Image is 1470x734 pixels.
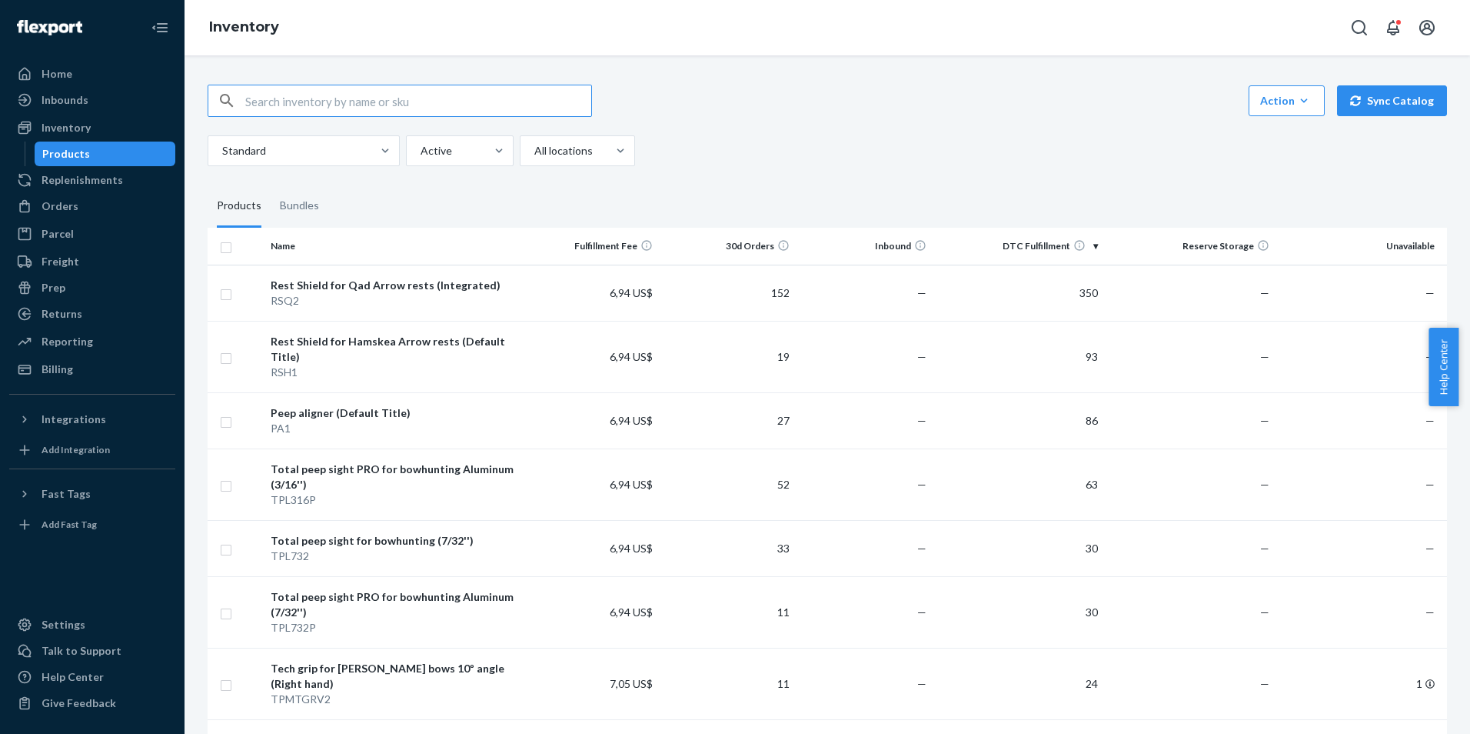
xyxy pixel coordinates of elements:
[42,306,82,322] div: Returns
[9,194,175,219] a: Orders
[271,421,515,436] div: PA1
[42,92,88,108] div: Inbounds
[1260,478,1269,491] span: —
[933,449,1104,520] td: 63
[9,512,175,537] a: Add Fast Tag
[145,12,175,43] button: Close Navigation
[9,357,175,382] a: Billing
[1337,85,1447,116] button: Sync Catalog
[42,254,79,269] div: Freight
[9,249,175,274] a: Freight
[271,492,515,508] div: TPL316P
[533,143,534,158] input: All locations
[9,302,175,326] a: Returns
[9,691,175,716] button: Give Feedback
[610,350,653,363] span: 6,94 US$
[1260,542,1269,555] span: —
[9,222,175,246] a: Parcel
[42,412,106,427] div: Integrations
[221,143,222,158] input: Standard
[42,669,104,685] div: Help Center
[271,661,515,692] div: Tech grip for [PERSON_NAME] bows 10º angle (Right hand)
[271,334,515,365] div: Rest Shield for Hamskea Arrow rests (Default Title)
[42,362,73,377] div: Billing
[271,549,515,564] div: TPL732
[9,665,175,689] a: Help Center
[659,265,796,321] td: 152
[1425,414,1435,427] span: —
[271,278,515,293] div: Rest Shield for Qad Arrow rests (Integrated)
[1275,228,1447,265] th: Unavailable
[280,185,319,228] div: Bundles
[659,520,796,576] td: 33
[933,576,1104,648] td: 30
[264,228,521,265] th: Name
[42,643,121,659] div: Talk to Support
[1260,350,1269,363] span: —
[245,85,591,116] input: Search inventory by name or sku
[271,620,515,636] div: TPL732P
[1249,85,1325,116] button: Action
[1275,648,1447,719] td: 1
[9,482,175,506] button: Fast Tags
[659,449,796,520] td: 52
[42,199,78,214] div: Orders
[1104,228,1275,265] th: Reserve Storage
[419,143,421,158] input: Active
[9,329,175,354] a: Reporting
[17,20,82,35] img: Flexport logo
[9,275,175,300] a: Prep
[933,392,1104,449] td: 86
[659,576,796,648] td: 11
[42,518,97,531] div: Add Fast Tag
[659,321,796,392] td: 19
[1425,606,1435,619] span: —
[1428,328,1458,406] button: Help Center
[271,365,515,380] div: RSH1
[1260,414,1269,427] span: —
[917,677,926,690] span: —
[796,228,933,265] th: Inbound
[1260,93,1313,108] div: Action
[209,18,279,35] a: Inventory
[42,486,91,502] div: Fast Tags
[9,407,175,432] button: Integrations
[1425,478,1435,491] span: —
[271,589,515,620] div: Total peep sight PRO for bowhunting Aluminum (7/32'')
[271,405,515,421] div: Peep aligner (Default Title)
[917,542,926,555] span: —
[9,62,175,86] a: Home
[610,478,653,491] span: 6,94 US$
[197,5,291,50] ol: breadcrumbs
[610,414,653,427] span: 6,94 US$
[42,334,93,349] div: Reporting
[9,168,175,192] a: Replenishments
[1412,12,1442,43] button: Open account menu
[659,228,796,265] th: 30d Orders
[933,321,1104,392] td: 93
[610,286,653,299] span: 6,94 US$
[9,115,175,140] a: Inventory
[9,639,175,663] a: Talk to Support
[1378,12,1408,43] button: Open notifications
[42,696,116,711] div: Give Feedback
[522,228,659,265] th: Fulfillment Fee
[610,542,653,555] span: 6,94 US$
[42,280,65,295] div: Prep
[271,293,515,309] div: RSQ2
[659,392,796,449] td: 27
[1260,606,1269,619] span: —
[1344,12,1375,43] button: Open Search Box
[610,606,653,619] span: 6,94 US$
[9,88,175,112] a: Inbounds
[35,142,176,166] a: Products
[1260,286,1269,299] span: —
[917,286,926,299] span: —
[42,172,123,188] div: Replenishments
[917,478,926,491] span: —
[1425,350,1435,363] span: —
[271,462,515,492] div: Total peep sight PRO for bowhunting Aluminum (3/16'')
[917,350,926,363] span: —
[42,617,85,632] div: Settings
